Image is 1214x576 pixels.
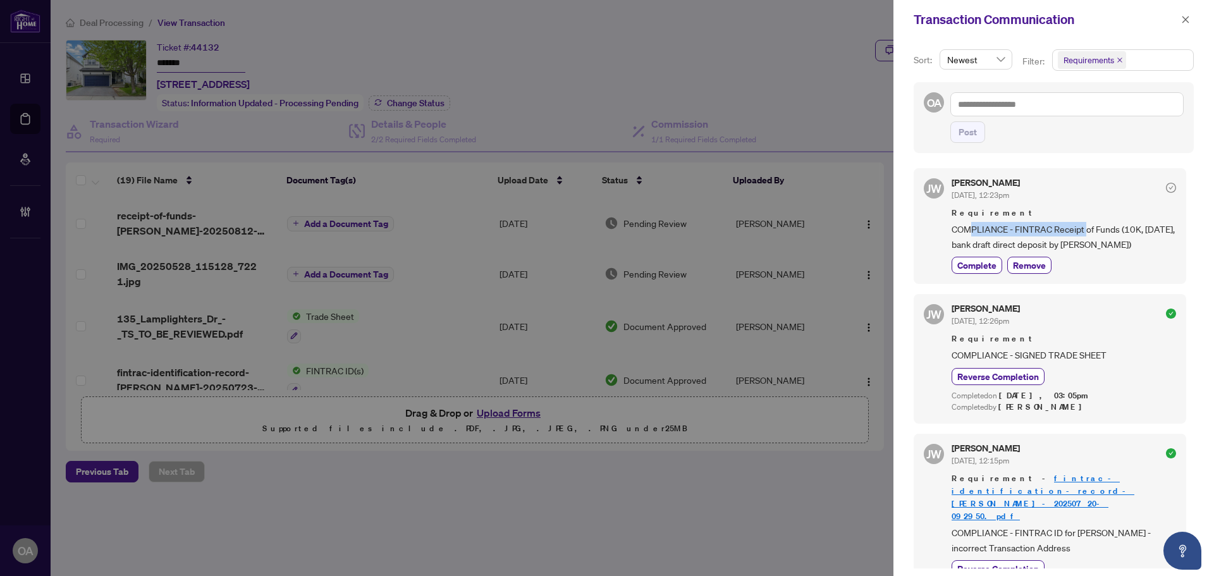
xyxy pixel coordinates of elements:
span: COMPLIANCE - FINTRAC ID for [PERSON_NAME] - incorrect Transaction Address [952,525,1176,555]
span: [DATE], 12:23pm [952,190,1009,200]
span: JW [926,445,941,463]
p: Sort: [914,53,935,67]
div: Completed by [952,401,1176,414]
span: Requirements [1058,51,1126,69]
span: close [1181,15,1190,24]
span: Remove [1013,259,1046,272]
div: Completed on [952,390,1176,402]
h5: [PERSON_NAME] [952,444,1020,453]
span: Reverse Completion [957,370,1039,383]
span: Newest [947,50,1005,69]
span: check-circle [1166,183,1176,193]
span: COMPLIANCE - FINTRAC Receipt of Funds (10K, [DATE], bank draft direct deposit by [PERSON_NAME]) [952,222,1176,252]
h5: [PERSON_NAME] [952,304,1020,313]
span: Complete [957,259,996,272]
span: Requirement [952,333,1176,345]
p: Filter: [1022,54,1046,68]
button: Post [950,121,985,143]
span: [DATE], 12:15pm [952,456,1009,465]
span: [DATE], 12:26pm [952,316,1009,326]
span: Requirement - [952,472,1176,523]
span: [PERSON_NAME] [998,401,1089,412]
button: Open asap [1163,532,1201,570]
span: Reverse Completion [957,562,1039,575]
span: Requirements [1064,54,1114,66]
span: OA [926,94,941,111]
span: JW [926,180,941,197]
h5: [PERSON_NAME] [952,178,1020,187]
span: COMPLIANCE - SIGNED TRADE SHEET [952,348,1176,362]
span: close [1117,57,1123,63]
span: JW [926,305,941,323]
div: Transaction Communication [914,10,1177,29]
button: Complete [952,257,1002,274]
span: [DATE], 03:05pm [999,390,1090,401]
button: Reverse Completion [952,368,1045,385]
span: Requirement [952,207,1176,219]
button: Remove [1007,257,1052,274]
span: check-circle [1166,448,1176,458]
span: check-circle [1166,309,1176,319]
